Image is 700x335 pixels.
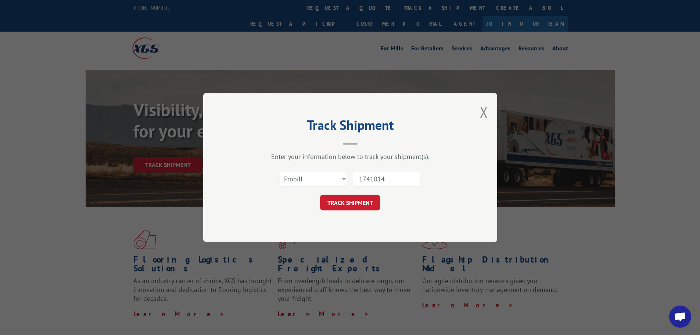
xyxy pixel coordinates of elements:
div: Enter your information below to track your shipment(s). [240,152,460,161]
button: TRACK SHIPMENT [320,195,380,210]
button: Close modal [480,102,488,122]
h2: Track Shipment [240,120,460,134]
div: Open chat [669,306,691,328]
input: Number(s) [353,171,420,186]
